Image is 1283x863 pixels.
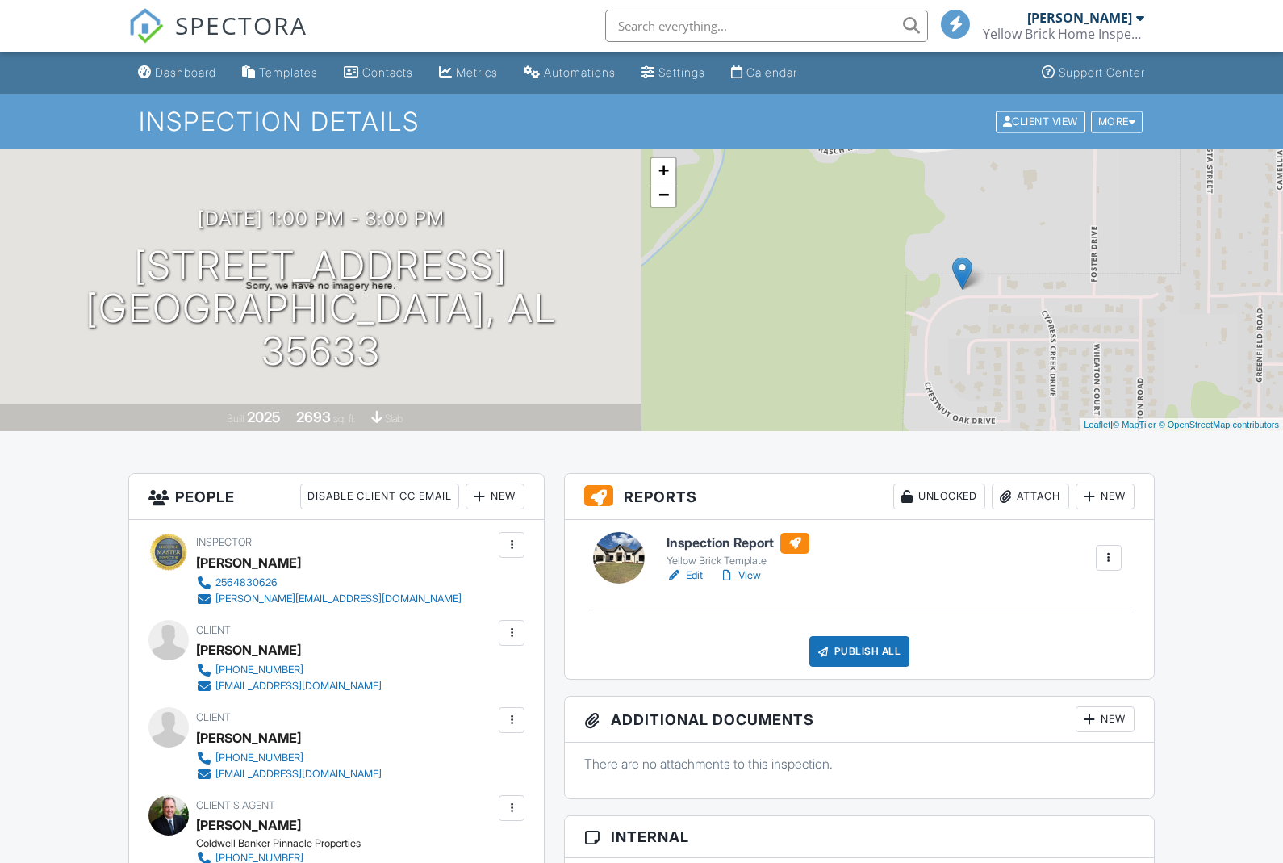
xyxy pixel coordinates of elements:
a: Settings [635,58,712,88]
h3: [DATE] 1:00 pm - 3:00 pm [198,207,445,229]
a: [PHONE_NUMBER] [196,750,382,766]
div: Client View [996,111,1085,132]
input: Search everything... [605,10,928,42]
div: Attach [992,484,1069,509]
div: 2693 [296,408,331,425]
a: [PHONE_NUMBER] [196,662,382,678]
div: [PERSON_NAME] [196,551,301,575]
span: sq. ft. [333,413,356,425]
div: Automations [544,65,616,79]
div: Dashboard [155,65,216,79]
div: Yellow Brick Home Inspection [983,26,1144,42]
div: New [466,484,524,509]
a: Client View [994,115,1089,127]
span: slab [385,413,403,425]
div: [PERSON_NAME][EMAIL_ADDRESS][DOMAIN_NAME] [215,593,462,605]
div: 2025 [247,408,281,425]
a: Edit [667,568,703,584]
div: Unlocked [893,484,985,509]
h3: Internal [565,816,1154,858]
a: Contacts [337,58,420,88]
span: Inspector [196,536,252,548]
span: SPECTORA [175,8,307,42]
h3: Reports [565,474,1154,520]
div: Support Center [1059,65,1145,79]
div: Coldwell Banker Pinnacle Properties [196,837,508,850]
div: More [1091,111,1143,132]
div: [PERSON_NAME] [196,638,301,662]
span: Client [196,624,231,636]
h1: Inspection Details [139,107,1144,136]
p: There are no attachments to this inspection. [584,755,1135,773]
h3: Additional Documents [565,697,1154,743]
a: © OpenStreetMap contributors [1159,420,1279,429]
div: [PHONE_NUMBER] [215,664,303,677]
div: [PHONE_NUMBER] [215,752,303,765]
a: Support Center [1035,58,1151,88]
span: Client's Agent [196,799,275,811]
div: [EMAIL_ADDRESS][DOMAIN_NAME] [215,680,382,693]
h1: [STREET_ADDRESS] [GEOGRAPHIC_DATA], AL 35633 [26,245,616,372]
span: Client [196,711,231,723]
a: [EMAIL_ADDRESS][DOMAIN_NAME] [196,678,382,694]
a: Calendar [725,58,804,88]
span: Built [227,413,244,425]
img: The Best Home Inspection Software - Spectora [128,8,164,44]
a: [PERSON_NAME] [196,813,301,837]
a: Zoom out [651,182,675,207]
div: New [1076,484,1135,509]
a: View [719,568,761,584]
div: [PERSON_NAME] [1027,10,1132,26]
a: [PERSON_NAME][EMAIL_ADDRESS][DOMAIN_NAME] [196,591,462,607]
a: Dashboard [132,58,223,88]
div: 2564830626 [215,576,278,589]
div: Disable Client CC Email [300,484,459,509]
h3: People [129,474,544,520]
div: Templates [259,65,318,79]
a: SPECTORA [128,22,307,56]
div: Settings [658,65,705,79]
a: Leaflet [1084,420,1110,429]
div: Metrics [456,65,498,79]
div: Yellow Brick Template [667,555,809,568]
a: Zoom in [651,158,675,182]
a: Inspection Report Yellow Brick Template [667,533,809,568]
a: 2564830626 [196,575,462,591]
div: Publish All [809,636,910,667]
h6: Inspection Report [667,533,809,554]
a: [EMAIL_ADDRESS][DOMAIN_NAME] [196,766,382,782]
a: © MapTiler [1113,420,1156,429]
div: New [1076,706,1135,732]
a: Templates [236,58,324,88]
div: | [1080,418,1283,432]
div: [PERSON_NAME] [196,726,301,750]
a: Automations (Basic) [517,58,622,88]
div: [EMAIL_ADDRESS][DOMAIN_NAME] [215,768,382,781]
div: Contacts [362,65,413,79]
div: Calendar [746,65,797,79]
a: Metrics [433,58,504,88]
